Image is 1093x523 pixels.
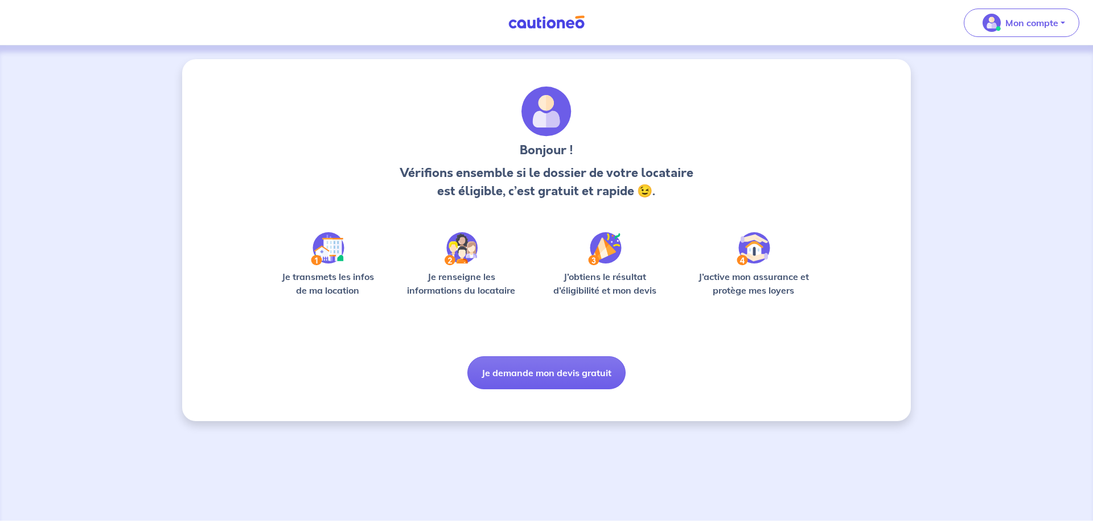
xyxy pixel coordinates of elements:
[588,232,622,265] img: /static/f3e743aab9439237c3e2196e4328bba9/Step-3.svg
[445,232,478,265] img: /static/c0a346edaed446bb123850d2d04ad552/Step-2.svg
[541,270,669,297] p: J’obtiens le résultat d’éligibilité et mon devis
[521,87,572,137] img: archivate
[467,356,626,389] button: Je demande mon devis gratuit
[737,232,770,265] img: /static/bfff1cf634d835d9112899e6a3df1a5d/Step-4.svg
[504,15,589,30] img: Cautioneo
[396,164,696,200] p: Vérifions ensemble si le dossier de votre locataire est éligible, c’est gratuit et rapide 😉.
[687,270,820,297] p: J’active mon assurance et protège mes loyers
[273,270,382,297] p: Je transmets les infos de ma location
[983,14,1001,32] img: illu_account_valid_menu.svg
[400,270,523,297] p: Je renseigne les informations du locataire
[396,141,696,159] h3: Bonjour !
[1005,16,1058,30] p: Mon compte
[311,232,344,265] img: /static/90a569abe86eec82015bcaae536bd8e6/Step-1.svg
[964,9,1079,37] button: illu_account_valid_menu.svgMon compte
